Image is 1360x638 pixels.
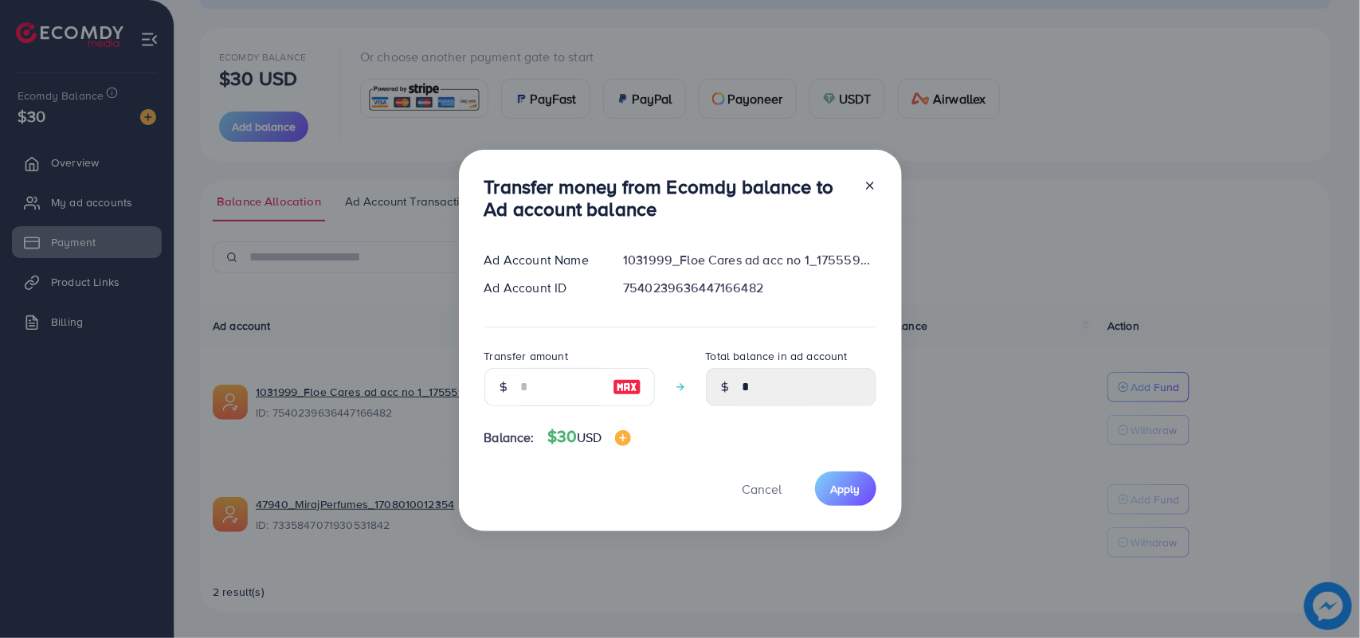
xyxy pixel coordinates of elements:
span: Cancel [743,480,782,498]
img: image [615,430,631,446]
span: USD [577,429,602,446]
button: Apply [815,472,876,506]
div: 1031999_Floe Cares ad acc no 1_1755598915786 [610,251,888,269]
label: Total balance in ad account [706,348,848,364]
div: Ad Account ID [472,279,611,297]
h3: Transfer money from Ecomdy balance to Ad account balance [484,175,851,221]
span: Apply [831,481,860,497]
img: image [613,378,641,397]
h4: $30 [547,427,631,447]
div: 7540239636447166482 [610,279,888,297]
div: Ad Account Name [472,251,611,269]
button: Cancel [723,472,802,506]
label: Transfer amount [484,348,568,364]
span: Balance: [484,429,535,447]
